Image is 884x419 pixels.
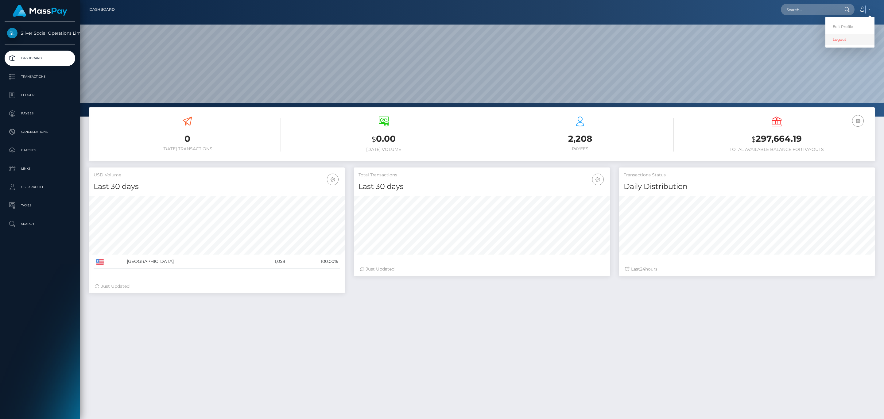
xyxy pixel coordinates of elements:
[13,5,67,17] img: MassPay Logo
[683,147,870,152] h6: Total Available Balance for Payouts
[7,219,73,229] p: Search
[487,133,674,145] h3: 2,208
[5,124,75,140] a: Cancellations
[625,266,869,272] div: Last hours
[7,28,17,38] img: Silver Social Operations Limited
[624,172,870,178] h5: Transactions Status
[359,172,605,178] h5: Total Transactions
[825,21,874,32] a: Edit Profile
[781,4,839,15] input: Search...
[251,255,287,269] td: 1,058
[5,161,75,176] a: Links
[94,181,340,192] h4: Last 30 days
[290,133,477,145] h3: 0.00
[5,69,75,84] a: Transactions
[359,181,605,192] h4: Last 30 days
[5,179,75,195] a: User Profile
[7,127,73,136] p: Cancellations
[751,135,756,144] small: $
[290,147,477,152] h6: [DATE] Volume
[7,183,73,192] p: User Profile
[5,143,75,158] a: Batches
[7,90,73,100] p: Ledger
[825,34,874,45] a: Logout
[5,198,75,213] a: Taxes
[372,135,376,144] small: $
[5,106,75,121] a: Payees
[5,216,75,232] a: Search
[624,181,870,192] h4: Daily Distribution
[640,266,645,272] span: 24
[94,146,281,152] h6: [DATE] Transactions
[487,146,674,152] h6: Payees
[125,255,251,269] td: [GEOGRAPHIC_DATA]
[7,72,73,81] p: Transactions
[95,283,339,290] div: Just Updated
[96,259,104,265] img: US.png
[5,30,75,36] span: Silver Social Operations Limited
[7,201,73,210] p: Taxes
[683,133,870,145] h3: 297,664.19
[360,266,603,272] div: Just Updated
[5,87,75,103] a: Ledger
[7,54,73,63] p: Dashboard
[7,164,73,173] p: Links
[89,3,115,16] a: Dashboard
[7,109,73,118] p: Payees
[7,146,73,155] p: Batches
[5,51,75,66] a: Dashboard
[287,255,340,269] td: 100.00%
[94,133,281,145] h3: 0
[94,172,340,178] h5: USD Volume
